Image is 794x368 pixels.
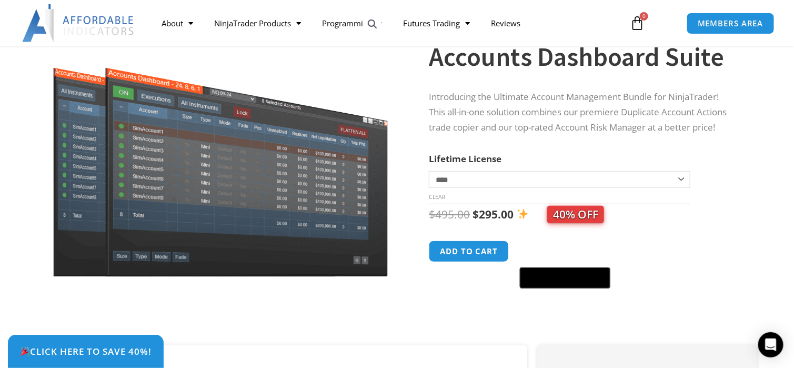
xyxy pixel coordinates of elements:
[429,207,470,222] bdi: 495.00
[758,332,783,357] div: Open Intercom Messenger
[429,193,445,201] a: Clear options
[393,11,480,35] a: Futures Trading
[473,207,479,222] span: $
[614,8,660,38] a: 0
[547,206,604,223] span: 40% OFF
[204,11,311,35] a: NinjaTrader Products
[311,11,393,35] a: Programming
[687,13,775,34] a: MEMBERS AREA
[363,15,382,34] a: View full-screen image gallery
[21,347,29,356] img: 🎉
[698,19,763,27] span: MEMBERS AREA
[640,12,648,21] span: 0
[429,241,509,262] button: Add to cart
[8,335,164,368] a: 🎉Click Here to save 40%!
[429,89,736,135] p: Introducing the Ultimate Account Management Bundle for NinjaTrader! This all-in-one solution comb...
[151,11,620,35] nav: Menu
[151,11,204,35] a: About
[22,4,135,42] img: LogoAI | Affordable Indicators – NinjaTrader
[517,208,528,220] img: ✨
[473,207,514,222] bdi: 295.00
[520,267,610,289] button: Buy with GPay
[429,38,736,75] h1: Accounts Dashboard Suite
[429,153,501,165] label: Lifetime License
[20,347,152,356] span: Click Here to save 40%!
[518,239,612,264] iframe: Secure express checkout frame
[429,207,435,222] span: $
[480,11,531,35] a: Reviews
